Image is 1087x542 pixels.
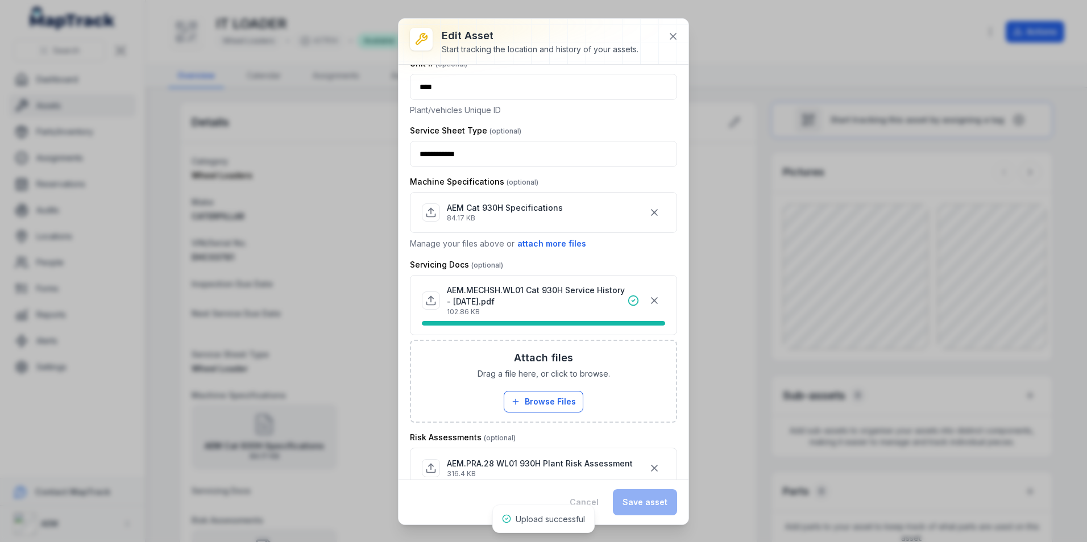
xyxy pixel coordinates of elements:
[410,259,503,270] label: Servicing Docs
[447,202,563,214] p: AEM Cat 930H Specifications
[447,214,563,223] p: 84.17 KB
[410,237,677,250] p: Manage your files above or
[447,285,628,307] p: AEM.MECHSH.WL01 Cat 930H Service History - [DATE].pdf
[410,105,677,116] p: Plant/vehicles Unique ID
[410,432,516,443] label: Risk Assessments
[447,469,633,478] p: 316.4 KB
[442,44,638,55] div: Start tracking the location and history of your assets.
[410,176,538,187] label: Machine Specifications
[514,350,573,366] h3: Attach files
[447,458,633,469] p: AEM.PRA.28 WL01 930H Plant Risk Assessment
[504,391,583,412] button: Browse Files
[410,125,521,136] label: Service Sheet Type
[478,368,610,380] span: Drag a file here, or click to browse.
[442,28,638,44] h3: Edit asset
[517,237,587,250] button: attach more files
[516,514,585,524] span: Upload successful
[447,307,628,316] p: 102.86 KB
